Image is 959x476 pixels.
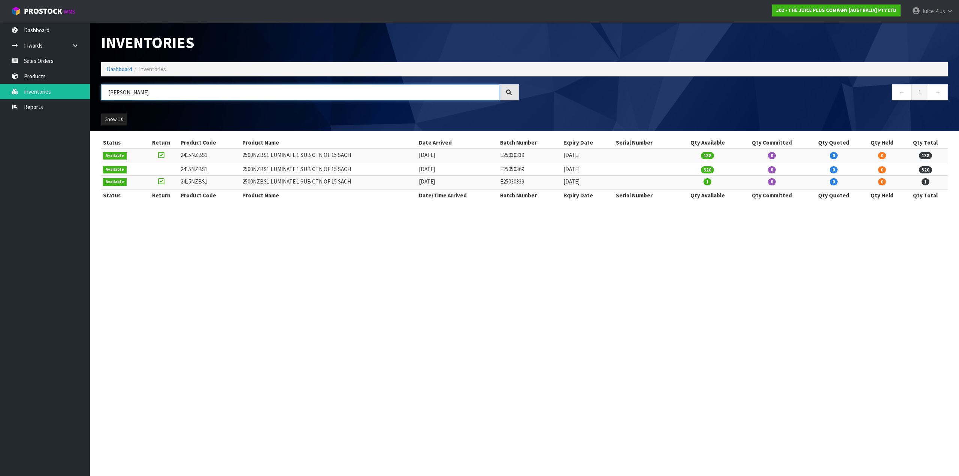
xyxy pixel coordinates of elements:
h1: Inventories [101,34,519,51]
td: [DATE] [417,163,498,175]
td: E25030339 [498,175,562,189]
span: 138 [701,152,714,159]
th: Return [144,137,179,149]
span: Available [103,152,127,160]
span: 0 [768,152,776,159]
a: 1 [911,84,928,100]
span: Plus [935,7,945,15]
strong: J02 - THE JUICE PLUS COMPANY [AUSTRALIA] PTY LTD [776,7,896,13]
span: 138 [919,152,932,159]
img: cube-alt.png [11,6,21,16]
td: [DATE] [417,149,498,163]
th: Date Arrived [417,137,498,149]
th: Serial Number [614,190,678,201]
td: 2415NZBS1 [179,163,240,175]
span: 0 [768,178,776,185]
th: Product Code [179,190,240,201]
span: Available [103,178,127,186]
span: Juice [922,7,934,15]
th: Serial Number [614,137,678,149]
span: 0 [830,152,838,159]
th: Expiry Date [562,137,614,149]
span: 0 [878,178,886,185]
span: 1 [704,178,711,185]
td: 2415NZBS1 [179,175,240,189]
th: Qty Quoted [807,190,861,201]
td: E25030339 [498,149,562,163]
th: Qty Committed [738,137,807,149]
td: [DATE] [417,175,498,189]
th: Date/Time Arrived [417,190,498,201]
th: Qty Total [903,137,948,149]
span: 0 [830,178,838,185]
th: Product Name [240,190,417,201]
span: 1 [922,178,929,185]
th: Batch Number [498,137,562,149]
td: 2500NZBS1 LUMINATE 1 SUB CTN OF 15 SACH [240,149,417,163]
small: WMS [64,8,75,15]
th: Qty Available [678,190,738,201]
th: Status [101,190,144,201]
span: [DATE] [563,178,580,185]
button: Show: 10 [101,113,127,125]
th: Qty Total [903,190,948,201]
span: [DATE] [563,166,580,173]
span: 320 [919,166,932,173]
span: 0 [830,166,838,173]
th: Qty Available [678,137,738,149]
span: 320 [701,166,714,173]
a: Dashboard [107,66,132,73]
span: Inventories [139,66,166,73]
span: 0 [878,152,886,159]
th: Qty Committed [738,190,807,201]
th: Expiry Date [562,190,614,201]
th: Product Name [240,137,417,149]
a: ← [892,84,912,100]
td: E25050369 [498,163,562,175]
td: 2415NZBS1 [179,149,240,163]
input: Search inventories [101,84,499,100]
span: ProStock [24,6,62,16]
nav: Page navigation [530,84,948,103]
th: Return [144,190,179,201]
td: 2500NZBS1 LUMINATE 1 SUB CTN OF 15 SACH [240,175,417,189]
span: [DATE] [563,151,580,158]
span: 0 [878,166,886,173]
th: Product Code [179,137,240,149]
th: Qty Held [861,137,903,149]
span: Available [103,166,127,173]
th: Batch Number [498,190,562,201]
a: → [928,84,948,100]
span: 0 [768,166,776,173]
th: Qty Quoted [807,137,861,149]
th: Status [101,137,144,149]
td: 2500NZBS1 LUMINATE 1 SUB CTN OF 15 SACH [240,163,417,175]
th: Qty Held [861,190,903,201]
